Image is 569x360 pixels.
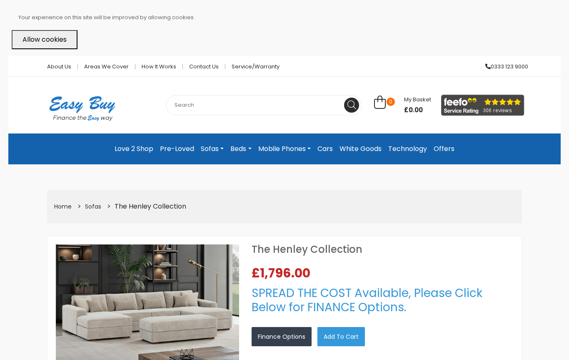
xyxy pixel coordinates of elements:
[404,96,431,103] span: My Basket
[385,140,430,158] a: Technology
[441,95,524,116] img: feefo_logo
[374,100,431,110] a: 0 My Basket £0.00
[183,64,225,69] a: Contact Us
[41,85,124,132] img: Easy Buy
[479,64,528,69] a: 0333 123 9000
[225,64,280,69] a: Service/Warranty
[314,140,336,158] a: Cars
[430,140,458,158] a: Offers
[317,327,365,346] a: Add to Cart
[252,327,312,346] a: Finance Options
[12,30,77,49] button: Allow cookies
[78,64,135,69] a: Areas we cover
[336,140,385,158] a: White Goods
[404,105,431,115] span: £0.00
[255,140,314,158] a: Mobile Phones
[252,267,314,279] span: £1,796.00
[197,140,227,158] a: Sofas
[252,244,513,254] h1: The Henley Collection
[111,140,157,158] a: Love 2 Shop
[157,140,197,158] a: Pre-Loved
[41,64,78,69] a: About Us
[387,98,395,106] span: 0
[85,202,101,211] a: Sofas
[252,286,513,314] h3: SPREAD THE COST Available, Please Click Below for FINANCE Options.
[166,95,362,115] input: Search
[18,12,557,23] p: Your experience on this site will be improved by allowing cookies.
[54,202,72,211] a: Home
[135,64,183,69] a: How it works
[227,140,255,158] a: Beds
[104,200,187,213] li: The Henley Collection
